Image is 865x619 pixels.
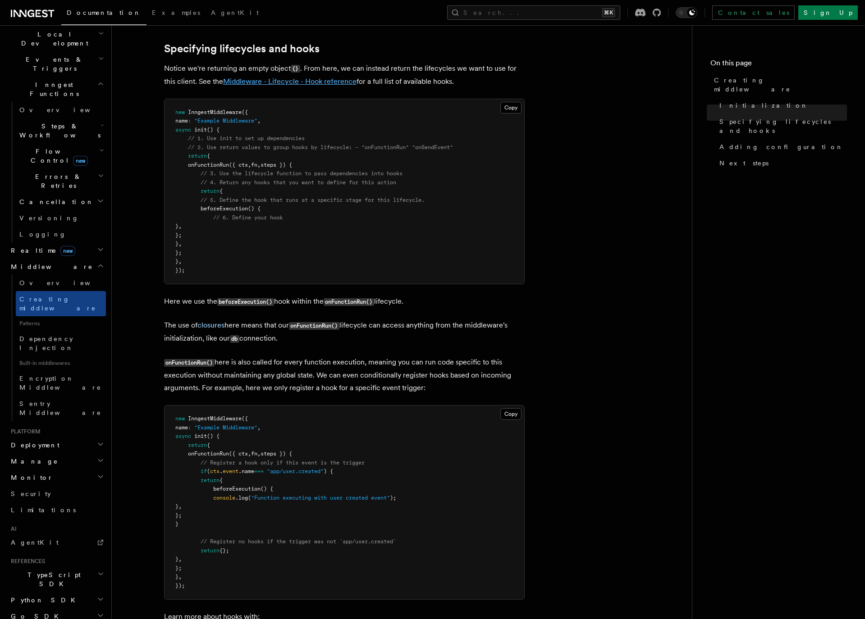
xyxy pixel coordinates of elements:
[175,433,191,439] span: async
[257,451,261,457] span: ,
[19,296,96,312] span: Creating middleware
[719,101,808,110] span: Initialization
[7,80,97,98] span: Inngest Functions
[16,143,106,168] button: Flow Controlnew
[164,359,215,367] code: onFunctionRun()
[7,437,106,453] button: Deployment
[716,114,847,139] a: Specifying lifecycles and hooks
[194,433,207,439] span: init
[676,7,697,18] button: Toggle dark mode
[19,231,66,238] span: Logging
[447,5,620,20] button: Search...⌘K
[16,172,98,190] span: Errors & Retries
[201,205,248,212] span: beforeExecution
[500,102,522,114] button: Copy
[210,468,220,474] span: ctx
[16,194,106,210] button: Cancellation
[242,415,248,422] span: ({
[220,477,223,483] span: {
[716,139,847,155] a: Adding configuration
[178,241,182,247] span: ,
[16,210,106,226] a: Versioning
[7,51,106,77] button: Events & Triggers
[16,356,106,370] span: Built-in middlewares
[16,197,94,206] span: Cancellation
[194,127,207,133] span: init
[19,400,101,416] span: Sentry Middleware
[164,62,525,88] p: Notice we're returning an empty object . From here, we can instead return the lifecycles we want ...
[7,567,106,592] button: TypeScript SDK
[714,76,847,94] span: Creating middleware
[19,279,112,287] span: Overview
[201,188,220,194] span: return
[16,168,106,194] button: Errors & Retries
[188,442,207,448] span: return
[207,442,210,448] span: {
[7,453,106,469] button: Manage
[242,109,248,115] span: ({
[207,127,220,133] span: () {
[188,451,229,457] span: onFunctionRun
[719,159,769,168] span: Next steps
[175,424,188,431] span: name
[719,117,847,135] span: Specifying lifecycles and hooks
[73,156,88,166] span: new
[7,457,58,466] span: Manage
[164,356,525,394] p: here is also called for every function execution, meaning you can run code specific to this execu...
[67,9,141,16] span: Documentation
[248,495,251,501] span: (
[248,451,251,457] span: ,
[220,188,223,194] span: {
[178,223,182,229] span: ,
[188,153,207,159] span: return
[11,539,59,546] span: AgentKit
[201,170,403,177] span: // 3. Use the lifecycle function to pass dependencies into hooks
[716,155,847,171] a: Next steps
[201,477,220,483] span: return
[178,503,182,510] span: ,
[175,258,178,264] span: }
[16,226,106,242] a: Logging
[7,502,106,518] a: Limitations
[235,495,248,501] span: .log
[211,9,259,16] span: AgentKit
[188,109,242,115] span: InngestMiddleware
[175,267,185,273] span: });
[261,162,292,168] span: steps }) {
[213,486,261,492] span: beforeExecution
[194,424,257,431] span: "Example Middleware"
[16,118,106,143] button: Steps & Workflows
[213,495,235,501] span: console
[7,242,106,259] button: Realtimenew
[7,534,106,551] a: AgentKit
[602,8,615,17] kbd: ⌘K
[217,298,274,306] code: beforeExecution()
[201,547,220,554] span: return
[220,468,223,474] span: .
[146,3,206,24] a: Examples
[223,468,238,474] span: event
[7,77,106,102] button: Inngest Functions
[710,72,847,97] a: Creating middleware
[175,223,178,229] span: }
[16,331,106,356] a: Dependency Injection
[19,214,79,222] span: Versioning
[7,592,106,608] button: Python SDK
[188,415,242,422] span: InngestMiddleware
[257,118,261,124] span: ,
[710,58,847,72] h4: On this page
[7,570,97,588] span: TypeScript SDK
[289,322,339,330] code: onFunctionRun()
[175,556,178,562] span: }
[60,246,75,256] span: new
[238,468,254,474] span: .name
[175,565,182,571] span: };
[257,424,261,431] span: ,
[188,118,191,124] span: :
[16,275,106,291] a: Overview
[229,451,248,457] span: ({ ctx
[500,408,522,420] button: Copy
[175,241,178,247] span: }
[324,468,333,474] span: ) {
[251,451,257,457] span: fn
